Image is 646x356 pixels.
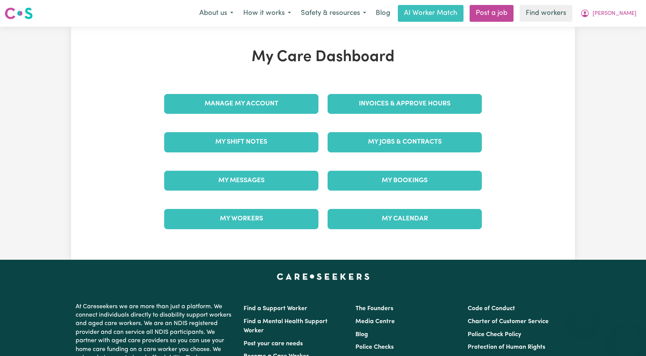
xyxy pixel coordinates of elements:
a: Careseekers home page [277,273,370,280]
button: About us [194,5,238,21]
a: Invoices & Approve Hours [328,94,482,114]
a: Media Centre [355,319,395,325]
a: My Messages [164,171,318,191]
a: My Workers [164,209,318,229]
img: Careseekers logo [5,6,33,20]
a: Careseekers logo [5,5,33,22]
a: My Calendar [328,209,482,229]
a: Charter of Customer Service [468,319,549,325]
a: Find a Mental Health Support Worker [244,319,328,334]
a: My Shift Notes [164,132,318,152]
a: AI Worker Match [398,5,464,22]
h1: My Care Dashboard [160,48,486,66]
a: Code of Conduct [468,306,515,312]
a: My Bookings [328,171,482,191]
a: Blog [371,5,395,22]
iframe: Button to launch messaging window [615,325,640,350]
a: Find workers [520,5,572,22]
a: Police Checks [355,344,394,350]
a: Police Check Policy [468,332,521,338]
a: Post a job [470,5,514,22]
a: Find a Support Worker [244,306,307,312]
button: My Account [575,5,641,21]
a: Protection of Human Rights [468,344,545,350]
a: Blog [355,332,368,338]
button: How it works [238,5,296,21]
span: [PERSON_NAME] [593,10,636,18]
a: Manage My Account [164,94,318,114]
a: The Founders [355,306,393,312]
a: My Jobs & Contracts [328,132,482,152]
a: Post your care needs [244,341,303,347]
iframe: Close message [576,307,591,322]
button: Safety & resources [296,5,371,21]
